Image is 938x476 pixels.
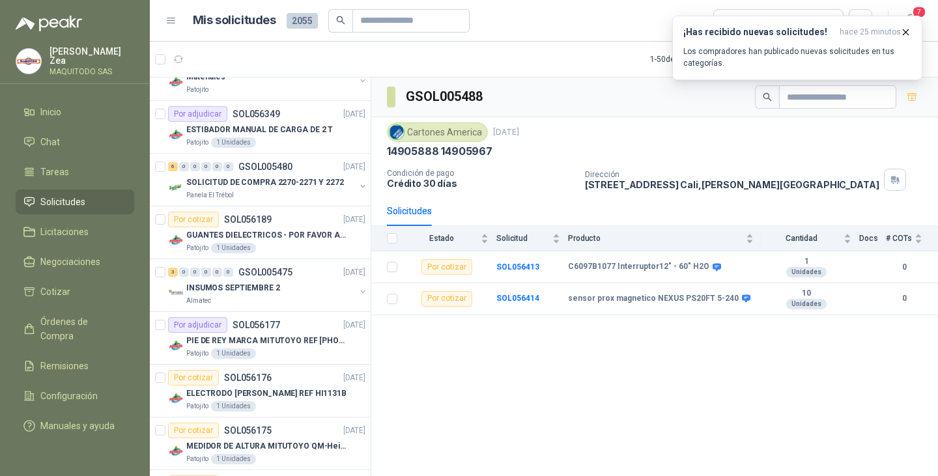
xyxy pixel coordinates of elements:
span: Solicitud [496,234,550,243]
div: Por cotizar [168,370,219,385]
p: INSUMOS SEPTIEMBRE 2 [186,282,280,294]
h3: GSOL005488 [406,87,485,107]
span: Cantidad [761,234,841,243]
p: GSOL005480 [238,162,292,171]
div: 0 [179,162,189,171]
a: SOL056413 [496,262,539,272]
img: Company Logo [390,125,404,139]
b: 10 [761,288,851,299]
a: SOL056414 [496,294,539,303]
div: 0 [179,268,189,277]
a: Por adjudicarSOL056177[DATE] Company LogoPIE DE REY MARCA MITUTOYO REF [PHONE_NUMBER]Patojito1 Un... [150,312,371,365]
p: SOLICITUD DE COMPRA 2270-2271 Y 2272 [186,176,344,189]
a: Por adjudicarSOL056349[DATE] Company LogoESTIBADOR MANUAL DE CARGA DE 2 TPatojito1 Unidades [150,101,371,154]
th: Producto [568,226,761,251]
b: 1 [761,257,851,267]
span: search [336,16,345,25]
a: Remisiones [16,354,134,378]
p: Panela El Trébol [186,190,234,201]
p: Dirección [585,170,879,179]
p: [DATE] [493,126,519,139]
span: Inicio [40,105,61,119]
div: Todas [722,14,749,28]
span: Licitaciones [40,225,89,239]
a: Cotizar [16,279,134,304]
div: Unidades [786,299,827,309]
a: Tareas [16,160,134,184]
b: sensor prox magnetico NEXUS PS20FT 5-240 [568,294,739,304]
p: Crédito 30 días [387,178,575,189]
div: 1 Unidades [211,137,256,148]
b: 0 [886,292,922,305]
span: Remisiones [40,359,89,373]
p: [DATE] [343,161,365,173]
div: 0 [190,162,200,171]
p: Almatec [186,296,211,306]
p: SOL056175 [224,426,272,435]
span: Estado [405,234,478,243]
p: Los compradores han publicado nuevas solicitudes en tus categorías. [683,46,911,69]
div: Por adjudicar [168,317,227,333]
div: 1 Unidades [211,348,256,359]
span: Negociaciones [40,255,100,269]
div: Por cotizar [168,212,219,227]
div: 1 Unidades [211,401,256,412]
img: Company Logo [168,127,184,143]
p: Patojito [186,137,208,148]
span: Solicitudes [40,195,85,209]
p: ELECTRODO [PERSON_NAME] REF HI1131B [186,387,347,400]
button: 7 [899,9,922,33]
h1: Mis solicitudes [193,11,276,30]
a: Manuales y ayuda [16,413,134,438]
p: PIE DE REY MARCA MITUTOYO REF [PHONE_NUMBER] [186,335,348,347]
p: Patojito [186,85,208,95]
div: 0 [190,268,200,277]
span: Órdenes de Compra [40,315,122,343]
div: Unidades [786,267,827,277]
a: Chat [16,130,134,154]
div: 3 [168,268,178,277]
div: 0 [212,162,222,171]
div: 0 [201,162,211,171]
p: [DATE] [343,108,365,120]
th: Solicitud [496,226,568,251]
img: Company Logo [168,232,184,248]
div: Solicitudes [387,204,432,218]
a: Por cotizarSOL056176[DATE] Company LogoELECTRODO [PERSON_NAME] REF HI1131BPatojito1 Unidades [150,365,371,417]
button: ¡Has recibido nuevas solicitudes!hace 25 minutos Los compradores han publicado nuevas solicitudes... [672,16,922,80]
div: 0 [201,268,211,277]
div: 1 Unidades [211,243,256,253]
a: Negociaciones [16,249,134,274]
p: SOL056189 [224,215,272,224]
div: Cartones America [387,122,488,142]
img: Company Logo [168,285,184,301]
div: 6 [168,162,178,171]
p: [STREET_ADDRESS] Cali , [PERSON_NAME][GEOGRAPHIC_DATA] [585,179,879,190]
span: search [763,92,772,102]
span: Tareas [40,165,69,179]
span: Configuración [40,389,98,403]
div: 0 [212,268,222,277]
th: Docs [859,226,886,251]
span: Manuales y ayuda [40,419,115,433]
p: MEDIDOR DE ALTURA MITUTOYO QM-Height 518-245 [186,440,348,453]
img: Company Logo [168,391,184,406]
a: Solicitudes [16,189,134,214]
p: [DATE] [343,425,365,437]
span: Chat [40,135,60,149]
span: hace 25 minutos [840,27,901,38]
p: Patojito [186,454,208,464]
span: Cotizar [40,285,70,299]
img: Company Logo [168,180,184,195]
div: Por cotizar [421,259,472,275]
span: Producto [568,234,743,243]
p: ESTIBADOR MANUAL DE CARGA DE 2 T [186,124,333,136]
a: Licitaciones [16,219,134,244]
p: SOL056177 [233,320,280,329]
p: [DATE] [343,214,365,226]
img: Company Logo [16,49,41,74]
p: GUANTES DIELECTRICOS - POR FAVOR ADJUNTAR SU FICHA TECNICA [186,229,348,242]
img: Company Logo [168,443,184,459]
